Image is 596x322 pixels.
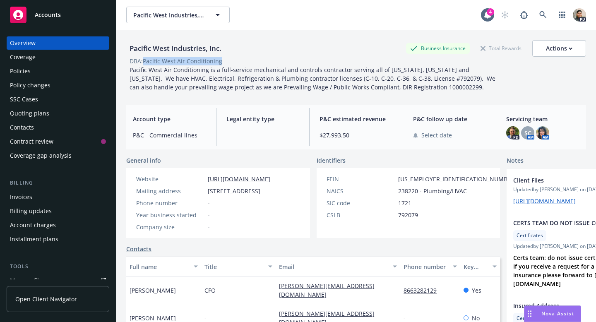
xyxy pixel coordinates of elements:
[320,131,393,139] span: $27,993.50
[404,262,447,271] div: Phone number
[327,199,395,207] div: SIC code
[413,115,486,123] span: P&C follow up date
[226,131,300,139] span: -
[7,233,109,246] a: Installment plans
[516,7,532,23] a: Report a Bug
[464,262,488,271] div: Key contact
[327,211,395,219] div: CSLB
[7,135,109,148] a: Contract review
[10,135,53,148] div: Contract review
[506,126,519,139] img: photo
[7,179,109,187] div: Billing
[7,65,109,78] a: Policies
[10,93,38,106] div: SSC Cases
[398,199,411,207] span: 1721
[398,175,517,183] span: [US_EMPLOYER_IDENTIFICATION_NUMBER]
[136,175,204,183] div: Website
[126,43,225,54] div: Pacific West Industries, Inc.
[10,219,56,232] div: Account charges
[10,121,34,134] div: Contacts
[10,65,31,78] div: Policies
[507,156,524,166] span: Notes
[208,211,210,219] span: -
[133,11,205,19] span: Pacific West Industries, Inc.
[513,197,576,205] a: [URL][DOMAIN_NAME]
[130,66,497,91] span: Pacific West Air Conditioning is a full-service mechanical and controls contractor serving all of...
[208,223,210,231] span: -
[133,131,206,139] span: P&C - Commercial lines
[327,187,395,195] div: NAICS
[279,262,388,271] div: Email
[136,223,204,231] div: Company size
[536,126,549,139] img: photo
[398,211,418,219] span: 792079
[472,286,481,295] span: Yes
[7,107,109,120] a: Quoting plans
[208,187,260,195] span: [STREET_ADDRESS]
[524,129,531,137] span: SC
[317,156,346,165] span: Identifiers
[226,115,300,123] span: Legal entity type
[517,315,543,322] span: Certificates
[320,115,393,123] span: P&C estimated revenue
[208,175,270,183] a: [URL][DOMAIN_NAME]
[7,262,109,271] div: Tools
[7,36,109,50] a: Overview
[487,8,494,16] div: 4
[398,187,467,195] span: 238220 - Plumbing/HVAC
[15,295,77,303] span: Open Client Navigator
[532,40,586,57] button: Actions
[460,257,500,276] button: Key contact
[133,115,206,123] span: Account type
[546,41,572,56] div: Actions
[524,305,581,322] button: Nova Assist
[7,149,109,162] a: Coverage gap analysis
[406,43,470,53] div: Business Insurance
[126,257,201,276] button: Full name
[201,257,276,276] button: Title
[7,3,109,26] a: Accounts
[541,310,574,317] span: Nova Assist
[10,274,45,287] div: Manage files
[10,204,52,218] div: Billing updates
[10,50,36,64] div: Coverage
[10,233,58,246] div: Installment plans
[535,7,551,23] a: Search
[400,257,460,276] button: Phone number
[7,50,109,64] a: Coverage
[404,286,443,294] a: 8663282129
[136,199,204,207] div: Phone number
[7,190,109,204] a: Invoices
[10,79,50,92] div: Policy changes
[10,190,32,204] div: Invoices
[7,204,109,218] a: Billing updates
[497,7,513,23] a: Start snowing
[279,282,375,298] a: [PERSON_NAME][EMAIL_ADDRESS][DOMAIN_NAME]
[517,232,543,239] span: Certificates
[130,57,222,65] div: DBA: Pacific West Air Conditioning
[573,8,586,22] img: photo
[524,306,535,322] div: Drag to move
[136,211,204,219] div: Year business started
[126,245,151,253] a: Contacts
[136,187,204,195] div: Mailing address
[10,107,49,120] div: Quoting plans
[35,12,61,18] span: Accounts
[204,262,264,271] div: Title
[421,131,452,139] span: Select date
[327,175,395,183] div: FEIN
[126,7,230,23] button: Pacific West Industries, Inc.
[7,93,109,106] a: SSC Cases
[204,286,216,295] span: CFO
[10,36,36,50] div: Overview
[208,199,210,207] span: -
[476,43,526,53] div: Total Rewards
[130,286,176,295] span: [PERSON_NAME]
[554,7,570,23] a: Switch app
[10,149,72,162] div: Coverage gap analysis
[506,115,579,123] span: Servicing team
[7,79,109,92] a: Policy changes
[7,274,109,287] a: Manage files
[276,257,400,276] button: Email
[7,219,109,232] a: Account charges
